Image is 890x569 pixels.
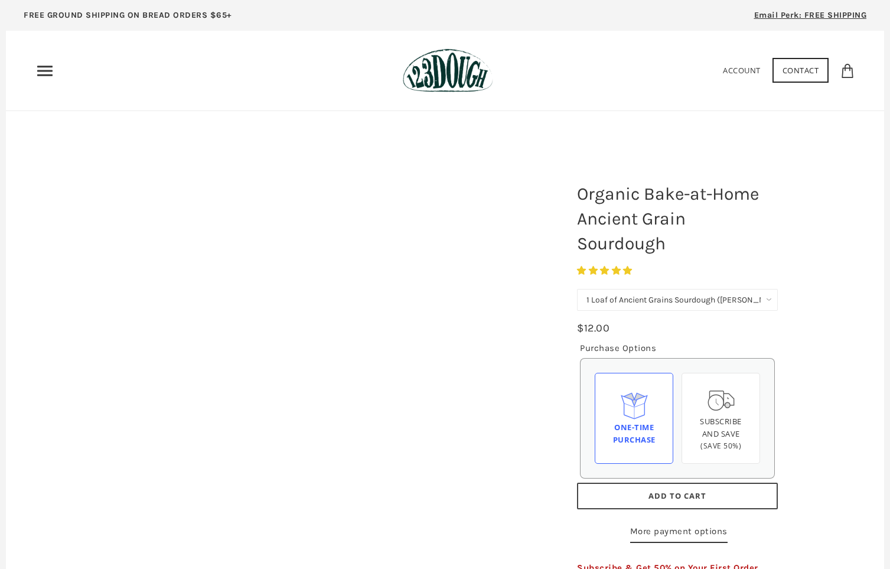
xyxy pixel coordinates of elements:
legend: Purchase Options [580,341,656,355]
a: Email Perk: FREE SHIPPING [736,6,885,31]
a: More payment options [630,524,728,543]
span: Add to Cart [648,490,706,501]
p: FREE GROUND SHIPPING ON BREAD ORDERS $65+ [24,9,232,22]
span: Email Perk: FREE SHIPPING [754,10,867,20]
div: One-time Purchase [605,421,663,446]
span: Subscribe and save [700,416,742,439]
a: Contact [772,58,829,83]
span: (Save 50%) [700,441,741,451]
nav: Primary [35,61,54,80]
h1: Organic Bake-at-Home Ancient Grain Sourdough [568,175,787,262]
a: FREE GROUND SHIPPING ON BREAD ORDERS $65+ [6,6,250,31]
a: Organic Bake-at-Home Ancient Grain Sourdough [59,170,530,456]
span: 4.75 stars [577,265,635,276]
div: $12.00 [577,320,609,337]
img: 123Dough Bakery [403,48,493,93]
button: Add to Cart [577,483,778,509]
a: Account [723,65,761,76]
